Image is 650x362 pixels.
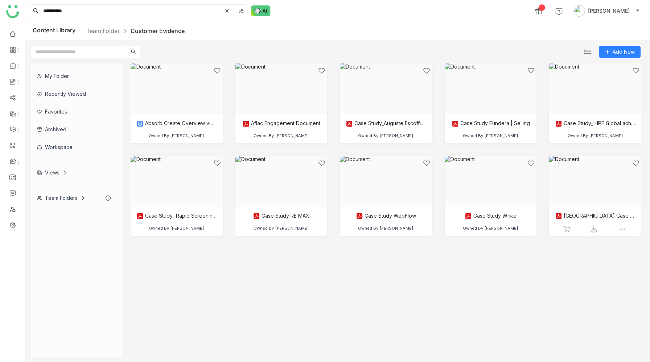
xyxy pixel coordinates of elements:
div: Owned By [PERSON_NAME] [254,133,309,138]
div: Case Study Wrike [465,213,517,220]
img: Document [340,63,432,114]
img: pdf.svg [253,213,260,220]
img: Document [235,63,328,114]
div: Favorites [31,103,116,120]
img: Document [131,156,223,207]
div: Case Study Fundera | Selling [452,120,530,127]
div: Recently Viewed [31,85,116,103]
button: [PERSON_NAME] [572,5,641,17]
div: Aflac Engagement Document [242,120,320,127]
div: 1 [539,4,545,11]
span: [PERSON_NAME] [588,7,630,15]
img: pdf.svg [242,120,250,127]
img: download.svg [590,226,597,233]
a: Customer Evidence [131,27,185,34]
img: Document [340,156,432,207]
div: Team Folders [37,195,86,201]
a: Team Folder [86,27,120,34]
div: Owned By [PERSON_NAME] [149,133,204,138]
div: Case Study_ HPE Global acheives 400% more sales opportunities [555,120,635,127]
div: Case Study_Auguste Escoffier School of Culinary Arts [346,120,426,127]
div: Absorb Create Overview video I case study [136,120,217,127]
img: Document [445,63,537,114]
img: pdf.svg [346,120,353,127]
div: Owned By [PERSON_NAME] [568,133,623,138]
div: Views [37,169,67,176]
div: Archived [31,120,116,138]
div: Owned By [PERSON_NAME] [358,133,414,138]
div: Case Study_ Rapid Screenings Center [136,213,217,220]
img: Document [445,156,537,207]
div: Owned By [PERSON_NAME] [149,226,204,231]
img: add_to_share_grey.svg [563,226,571,233]
span: Add New [613,48,635,56]
div: Case Study RE MAX [253,213,309,220]
div: Content Library [33,26,185,36]
img: pdf.svg [555,120,562,127]
img: Document [131,63,223,114]
img: logo [6,5,19,18]
div: Owned By [PERSON_NAME] [358,226,414,231]
img: list.svg [584,49,591,55]
div: Owned By [PERSON_NAME] [463,226,518,231]
img: help.svg [555,8,563,15]
img: avatar [573,5,585,17]
img: Document [235,156,328,207]
img: Document [549,63,641,114]
div: My Folder [31,67,116,85]
img: pdf.svg [356,213,363,220]
img: more-options.svg [619,226,626,233]
img: search-type.svg [238,8,244,14]
img: ask-buddy-normal.svg [251,5,271,16]
div: Case Study WebFlow [356,213,416,220]
img: mp4.svg [136,120,144,127]
div: Owned By [PERSON_NAME] [254,226,309,231]
button: Add New [599,46,641,58]
img: pdf.svg [452,120,459,127]
img: pdf.svg [136,213,144,220]
div: Workspace [31,138,116,156]
div: Owned By [PERSON_NAME] [463,133,518,138]
img: Document [549,156,641,207]
img: pdf.svg [465,213,472,220]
